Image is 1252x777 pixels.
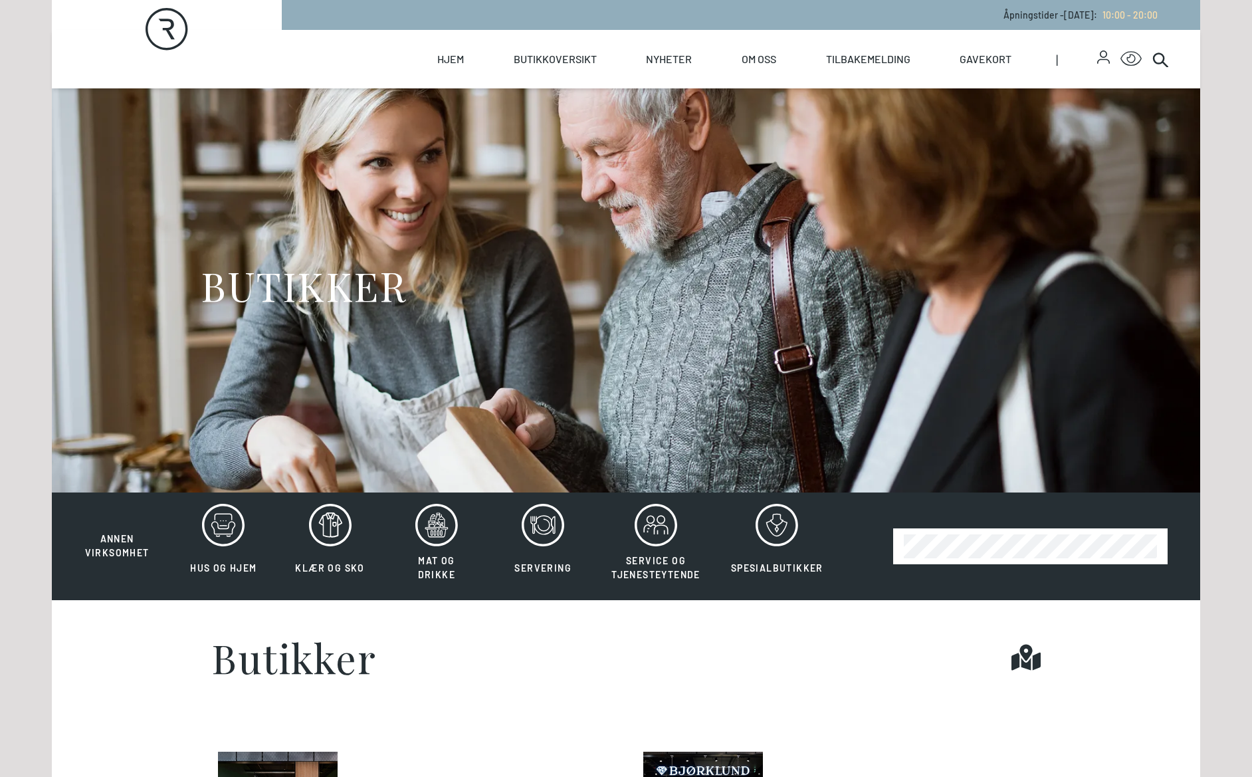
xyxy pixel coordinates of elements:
[1102,9,1158,21] span: 10:00 - 20:00
[418,555,455,580] span: Mat og drikke
[514,30,597,88] a: Butikkoversikt
[731,562,823,574] span: Spesialbutikker
[826,30,910,88] a: Tilbakemelding
[190,562,257,574] span: Hus og hjem
[717,503,837,590] button: Spesialbutikker
[171,503,275,590] button: Hus og hjem
[1120,49,1142,70] button: Open Accessibility Menu
[597,503,714,590] button: Service og tjenesteytende
[491,503,595,590] button: Servering
[1003,8,1158,22] p: Åpningstider - [DATE] :
[278,503,382,590] button: Klær og sko
[514,562,572,574] span: Servering
[1097,9,1158,21] a: 10:00 - 20:00
[646,30,692,88] a: Nyheter
[437,30,464,88] a: Hjem
[960,30,1011,88] a: Gavekort
[295,562,364,574] span: Klær og sko
[1056,30,1097,88] span: |
[201,261,406,310] h1: BUTIKKER
[85,533,150,558] span: Annen virksomhet
[211,637,376,677] h1: Butikker
[611,555,700,580] span: Service og tjenesteytende
[742,30,776,88] a: Om oss
[385,503,488,590] button: Mat og drikke
[65,503,169,560] button: Annen virksomhet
